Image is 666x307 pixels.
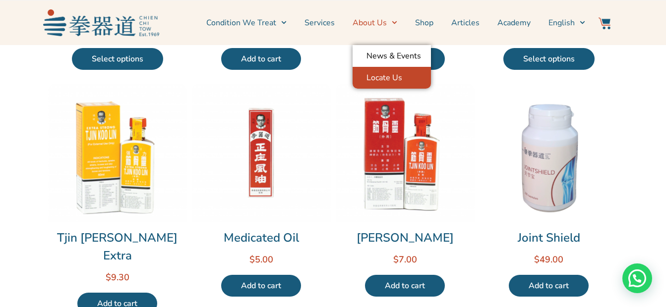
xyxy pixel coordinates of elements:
[365,275,445,297] a: Add to cart: “Tjin Koo Lin”
[497,10,531,35] a: Academy
[622,263,652,293] div: Need help? WhatsApp contact
[353,45,431,89] ul: About Us
[304,10,335,35] a: Services
[336,84,475,222] img: Tjin Koo Lin
[534,254,563,265] bdi: 49.00
[509,275,589,297] a: Add to cart: “Joint Shield”
[164,10,586,35] nav: Menu
[534,254,540,265] span: $
[206,10,287,35] a: Condition We Treat
[221,275,301,297] a: Add to cart: “Medicated Oil”
[393,254,399,265] span: $
[192,229,331,247] a: Medicated Oil
[48,84,187,222] img: Tjin Koo Lin Extra
[48,229,187,264] a: Tjin [PERSON_NAME] Extra
[415,10,433,35] a: Shop
[451,10,480,35] a: Articles
[548,17,575,29] span: English
[249,254,255,265] span: $
[503,48,595,70] a: Select options for “3-Highs Combatting Herbal Tea”
[548,10,585,35] a: Switch to English
[393,254,417,265] bdi: 7.00
[480,229,618,247] a: Joint Shield
[480,84,618,222] img: Joint Shield
[106,271,129,283] bdi: 9.30
[106,271,111,283] span: $
[249,254,273,265] bdi: 5.00
[336,229,475,247] a: [PERSON_NAME]
[353,10,397,35] a: About Us
[599,17,610,29] img: Website Icon-03
[72,48,163,70] a: Select options for “Chien Chi Tow Pain-Relief Medicated Plaster”
[353,45,431,67] a: News & Events
[353,67,431,89] a: Locate Us
[221,48,301,70] a: Add to cart: “Cough Combatting Herbal Tea”
[192,84,331,222] img: Medicated Oil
